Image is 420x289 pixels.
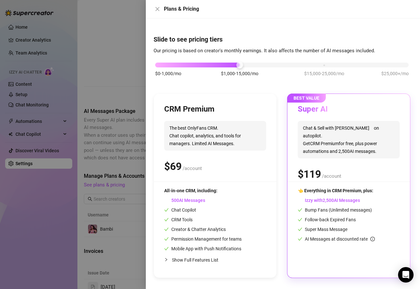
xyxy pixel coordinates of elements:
[298,188,373,193] span: 👈 Everything in CRM Premium, plus:
[164,246,241,251] span: Mobile App with Push Notifications
[322,173,341,179] span: /account
[304,70,344,77] span: $15,000-25,000/mo
[164,207,196,213] span: Chat Copilot
[164,252,266,267] div: Show Full Features List
[398,267,414,283] div: Open Intercom Messenger
[298,227,347,232] span: Super Mass Message
[164,258,168,262] span: collapsed
[164,104,215,115] h3: CRM Premium
[298,217,356,222] span: Follow-back Expired Fans
[298,121,400,158] span: Chat & Sell with [PERSON_NAME] on autopilot. Get CRM Premium for free, plus power automations and...
[164,198,205,203] span: AI Messages
[298,217,302,222] span: check
[298,207,372,213] span: Bump Fans (Unlimited messages)
[164,121,266,151] span: The best OnlyFans CRM. Chat copilot, analytics, and tools for managers. Limited AI Messages.
[164,217,193,222] span: CRM Tools
[298,227,302,232] span: check
[221,70,258,77] span: $1,000-15,000/mo
[172,257,218,263] span: Show Full Features List
[370,237,375,241] span: info-circle
[155,6,160,12] span: close
[164,236,242,242] span: Permission Management for teams
[164,208,169,212] span: check
[155,70,181,77] span: $0-1,000/mo
[164,217,169,222] span: check
[154,35,412,44] h4: Slide to see pricing tiers
[164,237,169,241] span: check
[305,236,375,242] span: AI Messages at discounted rate
[183,165,202,171] span: /account
[381,70,409,77] span: $25,000+/mo
[164,227,226,232] span: Creator & Chatter Analytics
[154,48,375,54] span: Our pricing is based on creator's monthly earnings. It also affects the number of AI messages inc...
[164,227,169,232] span: check
[154,5,161,13] button: Close
[164,188,217,193] span: All-in-one CRM, including:
[164,5,412,13] div: Plans & Pricing
[298,208,302,212] span: check
[287,94,326,103] span: BEST VALUE
[298,237,302,241] span: check
[164,160,182,173] span: $
[298,198,360,203] span: Izzy with AI Messages
[298,168,321,180] span: $
[298,104,328,115] h3: Super AI
[164,246,169,251] span: check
